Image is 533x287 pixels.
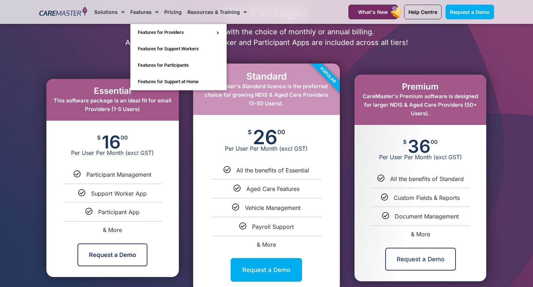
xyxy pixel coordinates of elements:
a: Request a Demo [385,248,456,271]
span: 16 [102,135,121,149]
span: Per User Per Month (excl GST) [355,153,486,161]
a: & More [103,226,122,233]
a: Support Worker App [91,190,147,197]
a: Participant Management [86,171,151,178]
span: Per User Per Month (excl GST) [46,149,179,156]
span: This software package is an ideal fit for small Providers (1-5 Users) [54,97,171,112]
a: Request a Demo [231,258,302,282]
span: Per User Per Month (excl GST) [193,145,340,152]
span: 36 [408,139,431,153]
a: Document Management [395,213,459,220]
a: Request a Demo [446,5,494,19]
img: CareMaster Logo [39,7,87,17]
span: Request a Demo [450,9,490,15]
a: Aged Care Features [246,185,300,192]
h2: Essential [54,86,172,96]
a: Features for Support Workers [131,41,226,57]
span: Help Centre [408,9,437,15]
span: 26 [253,129,277,145]
a: Features for Providers [131,24,226,41]
a: Custom Fields & Reports [394,194,460,201]
a: All the benefits of Essential [236,167,309,174]
a: & More [257,241,276,248]
ul: Features [130,24,227,90]
span: $ [248,129,252,135]
a: Request a Demo [77,243,147,266]
div: Popular [287,35,369,116]
span: $ [403,139,407,145]
a: Features for Participants [131,57,226,74]
h2: Premium [362,82,479,92]
a: Participant App [98,208,140,216]
a: & More [411,231,430,238]
span: CareMaster's Premium software is designed for larger NDIS & Aged Care Providers (50+ Users). [363,93,478,117]
a: Vehicle Management [245,204,301,211]
a: Help Centre [404,5,442,19]
p: Pricing is per user, with the choice of monthly or annual billing. Additionally, our Support Work... [36,26,498,48]
span: 00 [277,129,285,135]
span: What's New [358,9,388,15]
a: Payroll Support [252,223,294,230]
span: $ [97,135,101,140]
h2: Standard [200,71,333,82]
a: What's New [348,5,398,19]
span: CareMaster's Standard licence is the preferred choice for growing NDIS & Aged Care Providers (5-5... [205,83,328,107]
span: 00 [121,135,128,140]
a: Features for Support at Home [131,74,226,90]
a: All the benefits of Standard [390,175,464,182]
span: 00 [431,139,438,145]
